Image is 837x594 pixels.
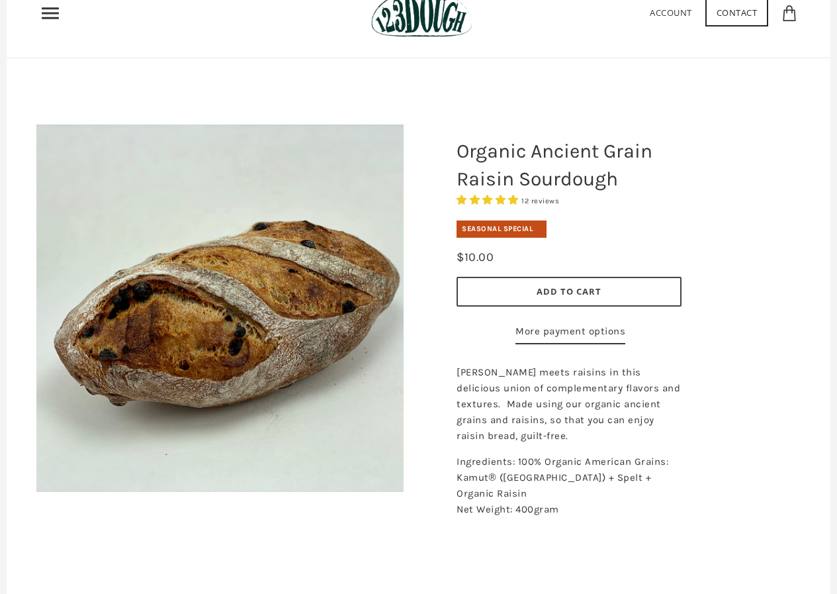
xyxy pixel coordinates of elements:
[457,366,680,442] span: [PERSON_NAME] meets raisins in this delicious union of complementary flavors and textures. Made u...
[457,248,494,267] div: $10.00
[521,197,559,205] span: 12 reviews
[36,124,404,492] img: Organic Ancient Grain Raisin Sourdough
[40,3,61,24] nav: Primary
[457,456,668,515] span: Ingredients: 100% Organic American Grains: Kamut® ([GEOGRAPHIC_DATA]) + Spelt + Organic Raisin Ne...
[447,130,691,199] h1: Organic Ancient Grain Raisin Sourdough
[457,277,682,307] button: Add to Cart
[650,7,692,19] a: Account
[457,194,521,206] span: 5.00 stars
[537,285,601,297] span: Add to Cart
[457,221,547,238] div: Seasonal Special
[515,323,625,344] a: More payment options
